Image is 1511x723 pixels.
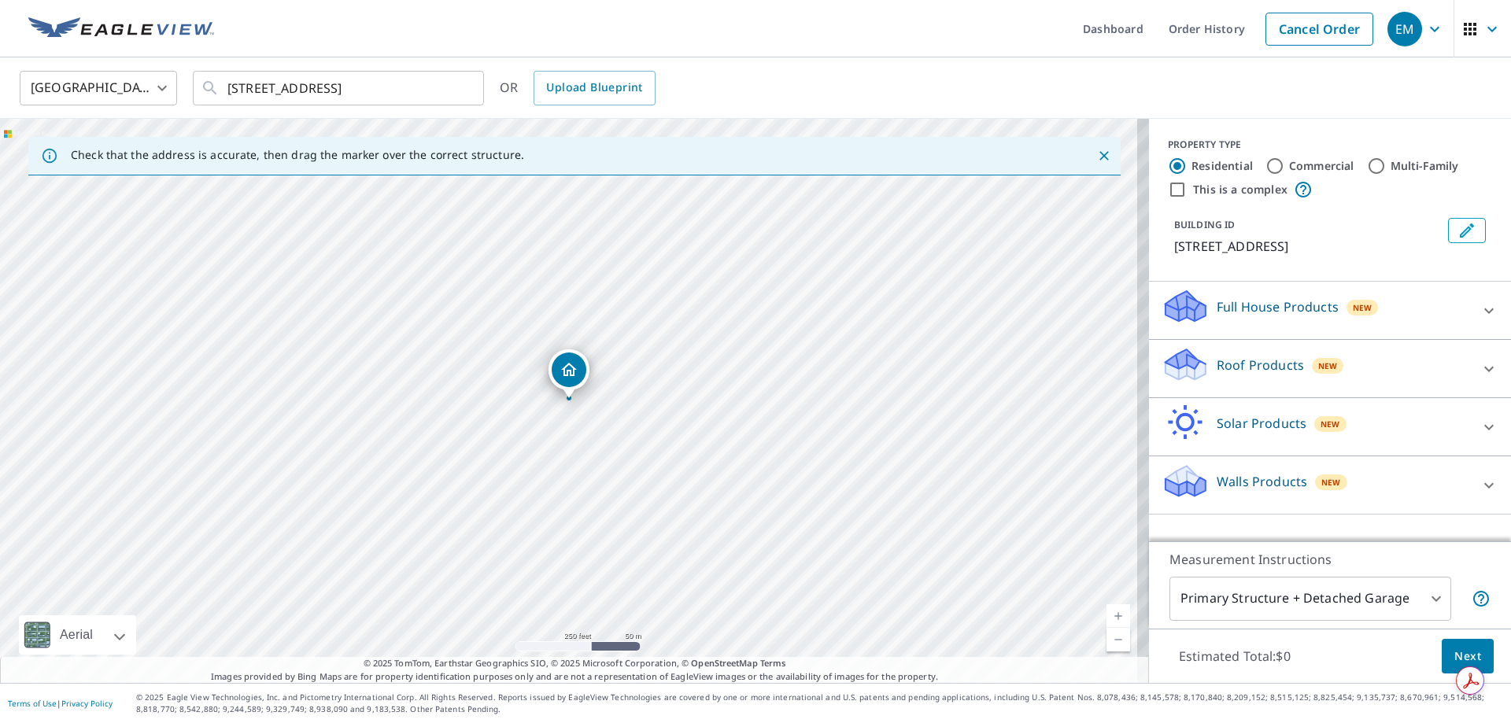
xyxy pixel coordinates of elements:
span: New [1353,301,1372,314]
button: Next [1442,639,1494,674]
img: EV Logo [28,17,214,41]
span: New [1318,360,1338,372]
span: Next [1454,647,1481,666]
div: Aerial [55,615,98,655]
div: Primary Structure + Detached Garage [1169,577,1451,621]
div: Roof ProductsNew [1162,346,1498,391]
span: New [1321,418,1340,430]
p: | [8,699,113,708]
label: This is a complex [1193,182,1287,197]
label: Multi-Family [1391,158,1459,174]
div: Solar ProductsNew [1162,404,1498,449]
a: Privacy Policy [61,698,113,709]
div: Dropped pin, building 1, Residential property, 28920 NE 2nd Pl Carnation, WA 98014 [549,349,589,398]
a: Current Level 17, Zoom In [1106,604,1130,628]
a: Terms [760,657,786,669]
p: BUILDING ID [1174,218,1235,231]
a: Upload Blueprint [534,71,655,105]
div: PROPERTY TYPE [1168,138,1492,152]
p: Solar Products [1217,414,1306,433]
p: Measurement Instructions [1169,550,1491,569]
a: OpenStreetMap [691,657,757,669]
button: Edit building 1 [1448,218,1486,243]
button: Close [1094,146,1114,166]
label: Residential [1191,158,1253,174]
a: Current Level 17, Zoom Out [1106,628,1130,651]
p: © 2025 Eagle View Technologies, Inc. and Pictometry International Corp. All Rights Reserved. Repo... [136,692,1503,715]
p: Full House Products [1217,297,1339,316]
a: Terms of Use [8,698,57,709]
span: Your report will include the primary structure and a detached garage if one exists. [1472,589,1491,608]
p: [STREET_ADDRESS] [1174,237,1442,256]
span: © 2025 TomTom, Earthstar Geographics SIO, © 2025 Microsoft Corporation, © [364,657,786,670]
div: OR [500,71,656,105]
p: Estimated Total: $0 [1166,639,1303,673]
a: Cancel Order [1265,13,1373,46]
p: Walls Products [1217,472,1307,491]
div: Full House ProductsNew [1162,288,1498,333]
div: Aerial [19,615,136,655]
p: Check that the address is accurate, then drag the marker over the correct structure. [71,148,524,162]
div: EM [1387,12,1422,46]
span: New [1321,476,1341,489]
div: Walls ProductsNew [1162,463,1498,507]
input: Search by address or latitude-longitude [227,66,452,110]
span: Upload Blueprint [546,78,642,98]
p: Roof Products [1217,356,1304,374]
label: Commercial [1289,158,1354,174]
div: [GEOGRAPHIC_DATA] [20,66,177,110]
